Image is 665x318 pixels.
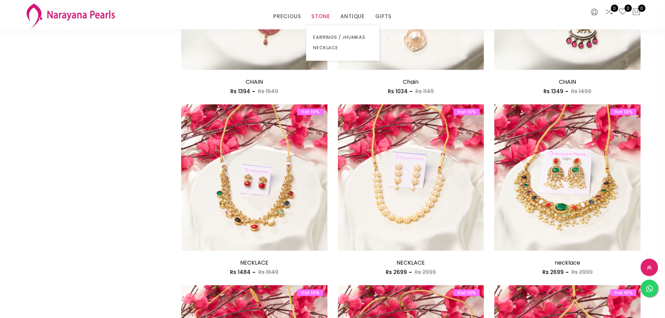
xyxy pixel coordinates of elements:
span: Rs 1034 [388,88,408,95]
a: Chain [403,78,419,86]
span: flat 10% [610,289,636,296]
a: ANTIQUE [340,11,365,22]
span: Rs 1549 [258,88,278,95]
a: NECKLACE [397,259,425,267]
span: 0 [638,5,645,12]
span: Rs 1149 [415,88,434,95]
span: Rs 1349 [544,88,563,95]
span: Rs 1649 [258,268,279,276]
button: 0 [632,8,641,17]
span: Rs 2699 [542,268,564,276]
span: Rs 2699 [386,268,407,276]
span: Rs 1484 [230,268,251,276]
a: CHAIN [246,78,263,86]
a: 0 [605,8,613,17]
a: EARRINGS / JHUMKAS [313,32,372,43]
span: flat 10% [453,109,480,115]
a: NECKLACE [313,43,372,53]
span: flat 10% [453,289,480,296]
span: flat 10% [297,109,323,115]
span: 0 [625,5,632,12]
a: CHAIN [559,78,576,86]
span: 0 [611,5,618,12]
a: PRECIOUS [273,11,301,22]
a: 0 [619,8,627,17]
span: flat 10% [610,109,636,115]
a: necklace [555,259,580,267]
a: GIFTS [375,11,392,22]
span: flat 10% [297,289,323,296]
a: NECKLACE [240,259,268,267]
span: Rs 2999 [571,268,593,276]
span: Rs 1394 [230,88,250,95]
span: Rs 1499 [571,88,591,95]
span: Rs 2999 [415,268,436,276]
a: STONE [311,11,330,22]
